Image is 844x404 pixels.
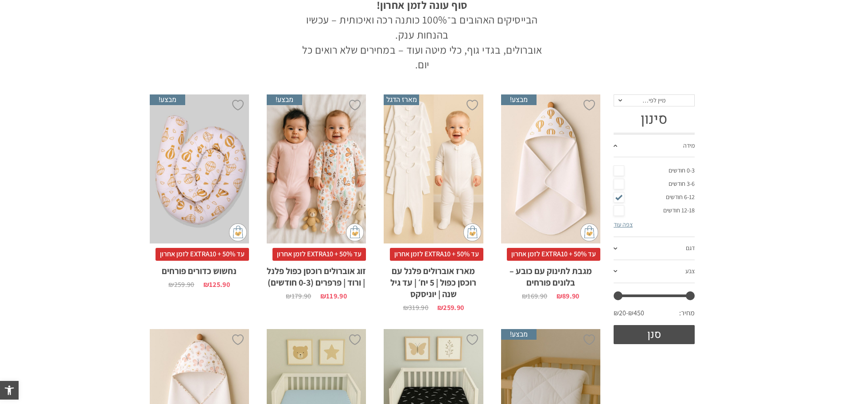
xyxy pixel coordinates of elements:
bdi: 179.90 [286,291,311,301]
span: עד 50% + EXTRA10 לזמן אחרון [507,248,600,260]
a: צבע [614,260,695,283]
span: ₪ [556,291,562,301]
span: ₪20 [614,308,628,318]
span: עד 50% + EXTRA10 לזמן אחרון [390,248,483,260]
a: מבצע! מגבת לתינוק עם כובע - בלונים פורחים עד 50% + EXTRA10 לזמן אחרוןמגבת לתינוק עם כובע – בלונים... [501,94,600,300]
span: ₪ [522,291,527,301]
bdi: 89.90 [556,291,580,301]
a: מידה [614,135,695,158]
span: מבצע! [267,94,302,105]
bdi: 259.90 [437,303,464,312]
button: סנן [614,325,695,344]
a: 6-12 חודשים [614,191,695,204]
a: דגם [614,237,695,260]
span: מבצע! [501,94,537,105]
h2: מארז אוברולים פלנל עם רוכסן כפול | 5 יח׳ | עד גיל שנה | יוניסקס [384,261,483,300]
bdi: 319.90 [403,303,428,312]
span: ₪ [168,280,174,289]
bdi: 169.90 [522,291,547,301]
a: מבצע! זוג אוברולים רוכסן כפול פלנל | ורוד | פרפרים (0-3 חודשים) עד 50% + EXTRA10 לזמן אחרוןזוג או... [267,94,366,300]
img: cat-mini-atc.png [229,224,247,241]
span: מבצע! [501,329,537,340]
span: ₪ [320,291,326,301]
a: 12-18 חודשים [614,204,695,217]
span: ₪ [203,280,209,289]
a: 3-6 חודשים [614,177,695,191]
bdi: 259.90 [168,280,194,289]
span: מיין לפי… [642,96,665,104]
span: עד 50% + EXTRA10 לזמן אחרון [272,248,366,260]
a: 0-3 חודשים [614,164,695,177]
span: ₪ [403,303,408,312]
h2: מגבת לתינוק עם כובע – בלונים פורחים [501,261,600,288]
span: עד 50% + EXTRA10 לזמן אחרון [156,248,249,260]
img: cat-mini-atc.png [580,224,598,241]
span: מבצע! [150,94,185,105]
div: מחיר: — [614,306,695,325]
img: cat-mini-atc.png [346,224,364,241]
span: ₪ [437,303,443,312]
a: מבצע! נחשוש כדורים פורחים עד 50% + EXTRA10 לזמן אחרוןנחשוש כדורים פורחים [150,94,249,288]
span: ₪ [286,291,291,301]
bdi: 119.90 [320,291,347,301]
span: מארז הדגל [384,94,419,105]
a: צפה עוד [614,220,633,228]
h2: זוג אוברולים רוכסן כפול פלנל | ורוד | פרפרים (0-3 חודשים) [267,261,366,288]
h3: סינון [614,111,695,128]
img: cat-mini-atc.png [463,224,481,241]
bdi: 125.90 [203,280,230,289]
h2: נחשוש כדורים פורחים [150,261,249,277]
a: מארז הדגל מארז אוברולים פלנל עם רוכסן כפול | 5 יח׳ | עד גיל שנה | יוניסקס עד 50% + EXTRA10 לזמן א... [384,94,483,311]
span: ₪450 [628,308,644,318]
